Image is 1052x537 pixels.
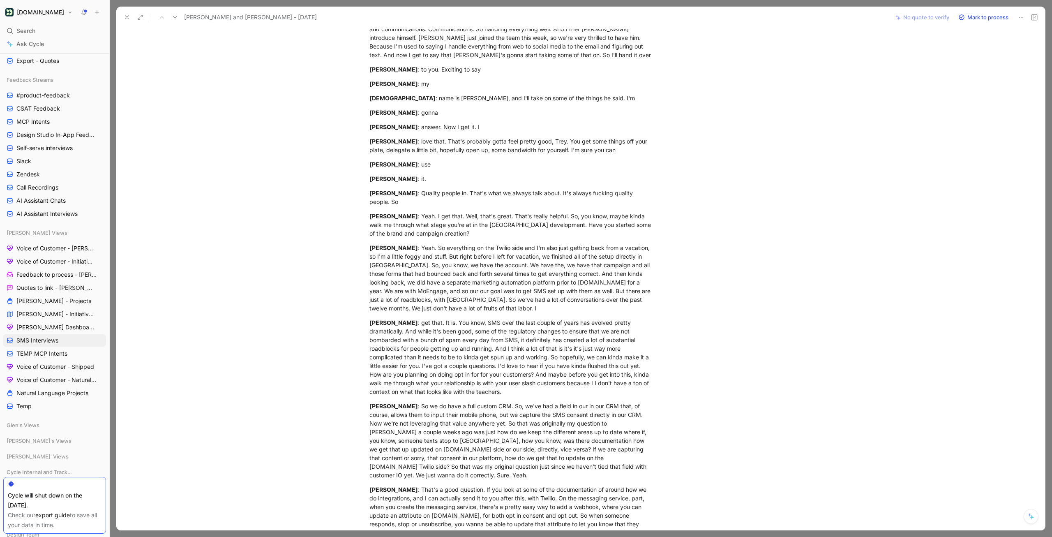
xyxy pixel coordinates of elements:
a: Export - Quotes [3,55,106,67]
span: AI Assistant Interviews [16,210,78,218]
a: Quotes to link - [PERSON_NAME] [3,282,106,294]
span: CSAT Feedback [16,104,60,113]
span: #product-feedback [16,91,70,100]
span: Temp [16,402,32,410]
a: export guide [35,512,70,518]
div: Cycle Internal and Tracking [3,466,106,481]
span: AI Assistant Chats [16,197,66,205]
div: : Absolutely. My name is [PERSON_NAME]. I'm the manager of business operations and communications... [369,16,654,59]
div: : get that. It is. You know, SMS over the last couple of years has evolved pretty dramatically. A... [369,318,654,396]
span: Feedback Streams [7,76,53,84]
a: TEMP MCP Intents [3,347,106,360]
a: Self-serve interviews [3,142,106,154]
div: [PERSON_NAME]' Views [3,450,106,465]
a: AI Assistant Interviews [3,208,106,220]
div: : Quality people in. That's what we always talk about. It's always fucking quality people. So [369,189,654,206]
span: Cycle Internal and Tracking [7,468,72,476]
a: Design Studio In-App Feedback [3,129,106,141]
mark: [PERSON_NAME] [369,66,418,73]
span: TEMP MCP Intents [16,350,67,358]
mark: [PERSON_NAME] [369,138,418,145]
div: Glen's Views [3,419,106,434]
div: Glen's Views [3,419,106,431]
mark: [PERSON_NAME] [369,319,418,326]
span: Feedback to process - [PERSON_NAME] [16,271,97,279]
div: [PERSON_NAME]'s Views [3,435,106,449]
span: [PERSON_NAME]'s Views [7,437,72,445]
a: MCP Intents [3,116,106,128]
div: : love that. That's probably gotta feel pretty good, Trey. You get some things off your plate, de... [369,137,654,154]
a: Ask Cycle [3,38,106,50]
div: : answer. Now I get it. I [369,123,654,131]
span: Voice of Customer - [PERSON_NAME] [16,244,96,252]
a: Voice of Customer - Natural Language [3,374,106,386]
a: Voice of Customer - Initiatives [3,255,106,268]
span: [PERSON_NAME] Views [7,229,67,237]
div: : Yeah. So everything on the Twilio side and I'm also just getting back from a vacation, so I'm a... [369,243,654,312]
a: Voice of Customer - [PERSON_NAME] [3,242,106,255]
span: Call Recordings [16,183,58,192]
div: [PERSON_NAME]'s Views [3,435,106,447]
span: [PERSON_NAME]' Views [7,452,69,461]
div: : use [369,160,654,169]
div: Search [3,25,106,37]
span: Zendesk [16,170,40,178]
mark: [PERSON_NAME] [369,190,418,197]
div: : to you. Exciting to say [369,65,654,74]
div: Feedback Streams [3,74,106,86]
a: AI Assistant Chats [3,194,106,207]
a: [PERSON_NAME] Dashboard [3,321,106,333]
span: MCP Intents [16,118,50,126]
mark: [PERSON_NAME] [369,161,418,168]
mark: [PERSON_NAME] [369,109,418,116]
button: Mark to process [955,12,1012,23]
div: : gonna [369,108,654,117]
div: : So we do have a full custom CRM. So, we've had a field in our in our CRM that, of course, allow... [369,402,654,479]
div: Check our to save all your data in time. [8,510,102,530]
div: Feedback Streams#product-feedbackCSAT FeedbackMCP IntentsDesign Studio In-App FeedbackSelf-serve ... [3,74,106,220]
mark: [PERSON_NAME] [369,123,418,130]
mark: [PERSON_NAME] [369,486,418,493]
div: [PERSON_NAME] Views [3,227,106,239]
span: Search [16,26,35,36]
button: No quote to verify [892,12,953,23]
a: [PERSON_NAME] - Projects [3,295,106,307]
span: Ask Cycle [16,39,44,49]
div: Cycle will shut down on the [DATE]. [8,491,102,510]
a: Feedback to process - [PERSON_NAME] [3,268,106,281]
a: #product-feedback [3,89,106,102]
span: Slack [16,157,31,165]
a: Slack [3,155,106,167]
span: SMS Interviews [16,336,58,345]
span: [PERSON_NAME] Dashboard [16,323,95,331]
a: [PERSON_NAME] - Initiatives [3,308,106,320]
span: [PERSON_NAME] - Initiatives [16,310,95,318]
span: Quotes to link - [PERSON_NAME] [16,284,95,292]
a: Zendesk [3,168,106,181]
a: Temp [3,400,106,412]
div: [PERSON_NAME]' Views [3,450,106,463]
a: Voice of Customer - Shipped [3,361,106,373]
span: [PERSON_NAME] - Projects [16,297,91,305]
a: SMS Interviews [3,334,106,347]
div: Cycle Internal and Tracking [3,466,106,478]
div: : Yeah. I get that. Well, that's great. That's really helpful. So, you know, maybe kinda walk me ... [369,212,654,238]
a: Call Recordings [3,181,106,194]
span: Natural Language Projects [16,389,88,397]
mark: [DEMOGRAPHIC_DATA] [369,95,436,102]
span: Voice of Customer - Initiatives [16,257,95,266]
span: Voice of Customer - Shipped [16,363,94,371]
span: Export - Quotes [16,57,59,65]
a: Natural Language Projects [3,387,106,399]
mark: [PERSON_NAME] [369,403,418,410]
button: Customer.io[DOMAIN_NAME] [3,7,75,18]
h1: [DOMAIN_NAME] [17,9,64,16]
div: : my [369,79,654,88]
span: Voice of Customer - Natural Language [16,376,97,384]
div: [PERSON_NAME] ViewsVoice of Customer - [PERSON_NAME]Voice of Customer - InitiativesFeedback to pr... [3,227,106,412]
div: : it. [369,174,654,183]
mark: [PERSON_NAME] [369,175,418,182]
a: CSAT Feedback [3,102,106,115]
span: [PERSON_NAME] and [PERSON_NAME] - [DATE] [184,12,317,22]
mark: [PERSON_NAME] [369,213,418,220]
